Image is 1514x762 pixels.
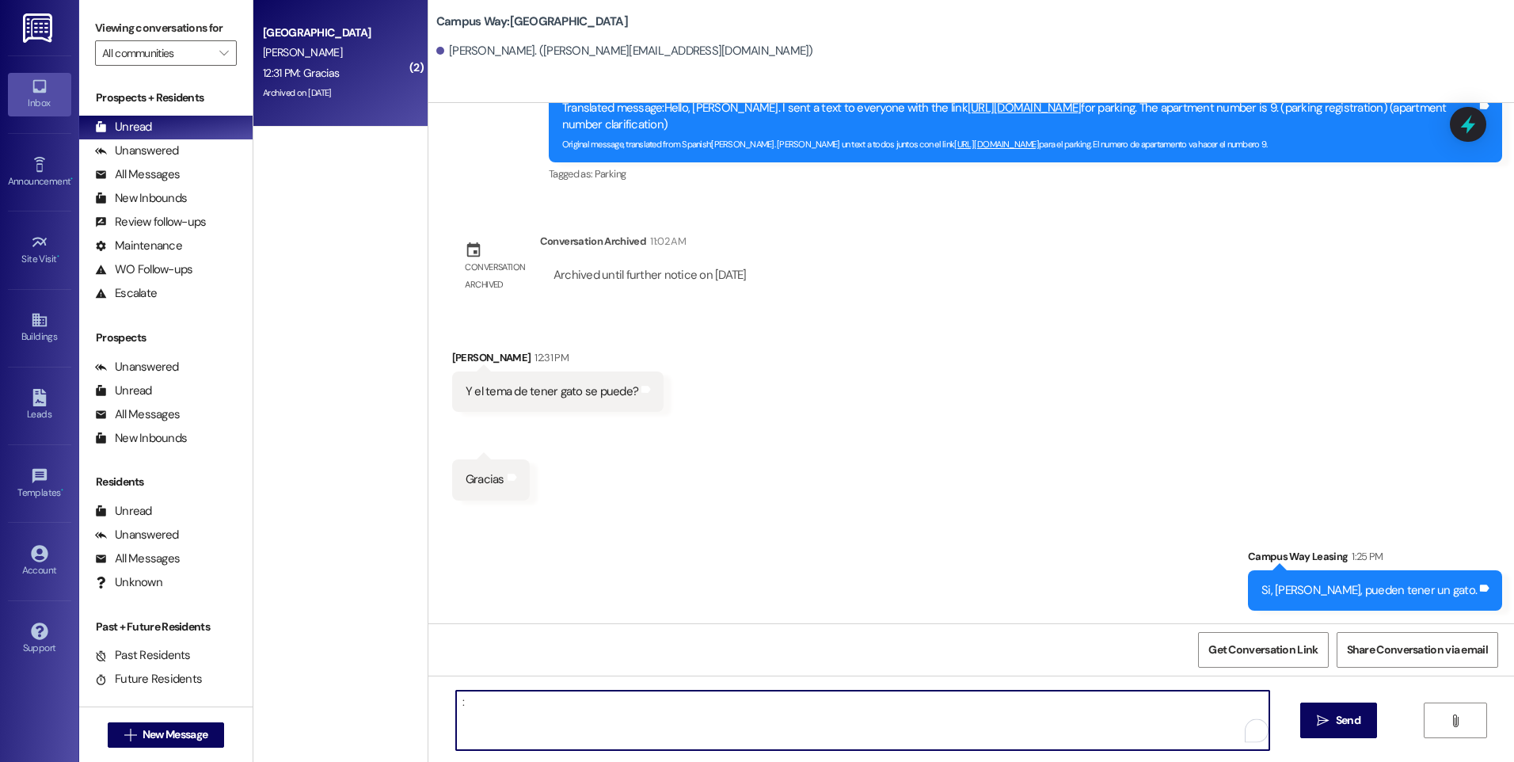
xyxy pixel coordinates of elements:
div: Prospects [79,330,253,346]
div: Translated message: Hello, [PERSON_NAME]. I sent a text to everyone with the link for parking. Th... [562,100,1477,134]
div: Y el tema de tener gato se puede? [466,383,638,400]
div: Tagged as: [549,162,1502,185]
div: 12:31 PM: Gracias [263,66,339,80]
div: Maintenance [95,238,182,254]
div: Past + Future Residents [79,619,253,635]
div: Unread [95,503,152,520]
div: 12:31 PM [531,349,569,366]
div: Archived on [DATE] [261,83,411,103]
textarea: To enrich screen reader interactions, please activate Accessibility in Grammarly extension settings [456,691,1269,750]
input: All communities [102,40,211,66]
button: Get Conversation Link [1198,632,1328,668]
div: [PERSON_NAME] [452,349,664,371]
div: Past Residents [95,647,191,664]
div: Prospects + Residents [79,90,253,106]
a: Site Visit • [8,229,71,272]
span: • [57,251,59,262]
a: Account [8,540,71,583]
i:  [1317,714,1329,727]
div: Campus Way Leasing [1248,548,1502,570]
a: [URL][DOMAIN_NAME] [954,139,1039,150]
div: Escalate [95,285,157,302]
a: Leads [8,384,71,427]
span: Get Conversation Link [1208,642,1318,658]
div: Conversation Archived [540,233,646,250]
div: WO Follow-ups [95,261,192,278]
div: Archived until further notice on [DATE] [552,267,748,284]
div: Unanswered [95,527,179,543]
div: All Messages [95,406,180,423]
span: Send [1336,712,1360,729]
span: • [61,485,63,496]
div: Conversation archived [465,259,527,293]
span: Parking [595,167,626,181]
div: 1:25 PM [1348,548,1383,565]
a: Buildings [8,307,71,349]
i:  [124,729,136,741]
div: 11:02 AM [646,233,686,250]
div: Si, [PERSON_NAME], pueden tener un gato. [1261,582,1477,599]
div: New Inbounds [95,430,187,447]
div: Gracias [466,471,504,488]
span: New Message [143,726,207,743]
span: Share Conversation via email [1347,642,1488,658]
img: ResiDesk Logo [23,13,55,43]
a: Support [8,618,71,661]
div: Review follow-ups [95,214,206,231]
div: New Inbounds [95,190,187,207]
a: Templates • [8,463,71,505]
i:  [1449,714,1461,727]
div: Unread [95,383,152,399]
a: [URL][DOMAIN_NAME] [968,100,1082,116]
b: Campus Way: [GEOGRAPHIC_DATA] [436,13,628,30]
div: Unanswered [95,359,179,375]
button: Share Conversation via email [1337,632,1498,668]
div: Unanswered [95,143,179,159]
div: [GEOGRAPHIC_DATA] [263,25,409,41]
button: New Message [108,722,225,748]
a: Inbox [8,73,71,116]
div: [PERSON_NAME]. ([PERSON_NAME][EMAIL_ADDRESS][DOMAIN_NAME]) [436,43,813,59]
i:  [219,47,228,59]
div: Unread [95,119,152,135]
div: Unknown [95,574,162,591]
div: All Messages [95,551,180,567]
div: Residents [79,474,253,490]
div: All Messages [95,166,180,183]
span: • [70,173,73,185]
button: Send [1300,703,1377,738]
span: [PERSON_NAME] [263,45,342,59]
sub: Original message, translated from Spanish : [PERSON_NAME]. [PERSON_NAME] un text a todos juntos c... [562,139,1267,150]
div: Future Residents [95,671,202,688]
label: Viewing conversations for [95,16,237,40]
